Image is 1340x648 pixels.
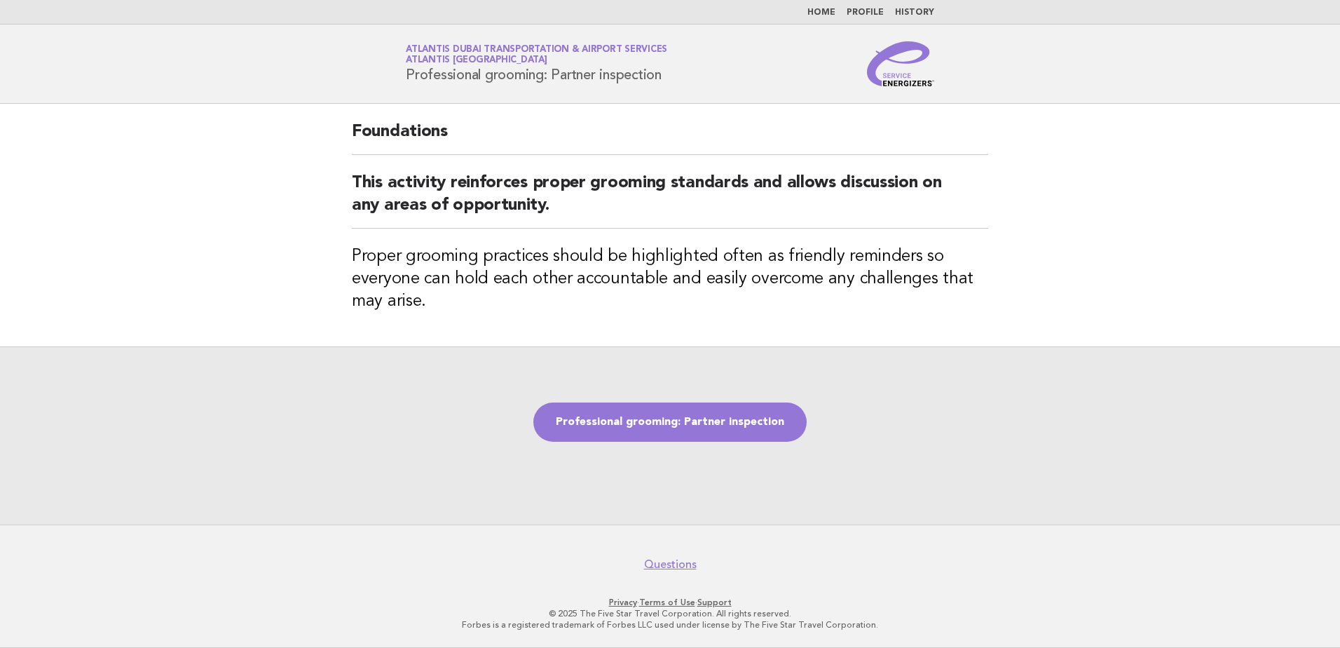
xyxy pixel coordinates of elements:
[867,41,934,86] img: Service Energizers
[609,598,637,607] a: Privacy
[644,558,697,572] a: Questions
[807,8,835,17] a: Home
[352,121,988,155] h2: Foundations
[406,45,667,65] a: Atlantis Dubai Transportation & Airport ServicesAtlantis [GEOGRAPHIC_DATA]
[639,598,695,607] a: Terms of Use
[697,598,732,607] a: Support
[847,8,884,17] a: Profile
[241,608,1099,619] p: © 2025 The Five Star Travel Corporation. All rights reserved.
[352,172,988,229] h2: This activity reinforces proper grooming standards and allows discussion on any areas of opportun...
[406,46,667,82] h1: Professional grooming: Partner inspection
[352,245,988,313] h3: Proper grooming practices should be highlighted often as friendly reminders so everyone can hold ...
[895,8,934,17] a: History
[241,619,1099,630] p: Forbes is a registered trademark of Forbes LLC used under license by The Five Star Travel Corpora...
[533,403,807,442] a: Professional grooming: Partner inspection
[241,597,1099,608] p: · ·
[406,56,547,65] span: Atlantis [GEOGRAPHIC_DATA]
